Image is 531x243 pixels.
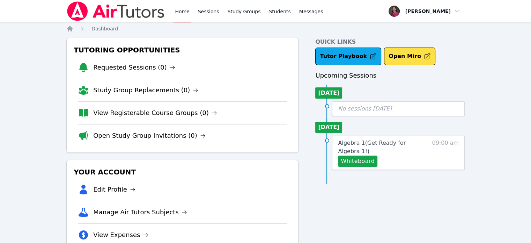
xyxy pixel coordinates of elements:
[315,87,342,99] li: [DATE]
[315,71,465,80] h3: Upcoming Sessions
[93,108,217,118] a: View Registerable Course Groups (0)
[384,48,435,65] button: Open Miro
[315,48,381,65] a: Tutor Playbook
[93,131,206,141] a: Open Study Group Invitations (0)
[315,38,465,46] h4: Quick Links
[93,230,148,240] a: View Expenses
[72,166,293,178] h3: Your Account
[432,139,459,167] span: 09:00 am
[91,25,118,32] a: Dashboard
[338,139,428,156] a: Algebra 1(Get Ready for Algebra 1!)
[93,85,198,95] a: Study Group Replacements (0)
[66,25,465,32] nav: Breadcrumb
[93,63,175,72] a: Requested Sessions (0)
[315,122,342,133] li: [DATE]
[72,44,293,56] h3: Tutoring Opportunities
[338,105,392,112] span: No sessions [DATE]
[66,1,165,21] img: Air Tutors
[91,26,118,31] span: Dashboard
[93,185,135,194] a: Edit Profile
[338,156,377,167] button: Whiteboard
[299,8,323,15] span: Messages
[93,207,187,217] a: Manage Air Tutors Subjects
[338,140,406,155] span: Algebra 1 ( Get Ready for Algebra 1! )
